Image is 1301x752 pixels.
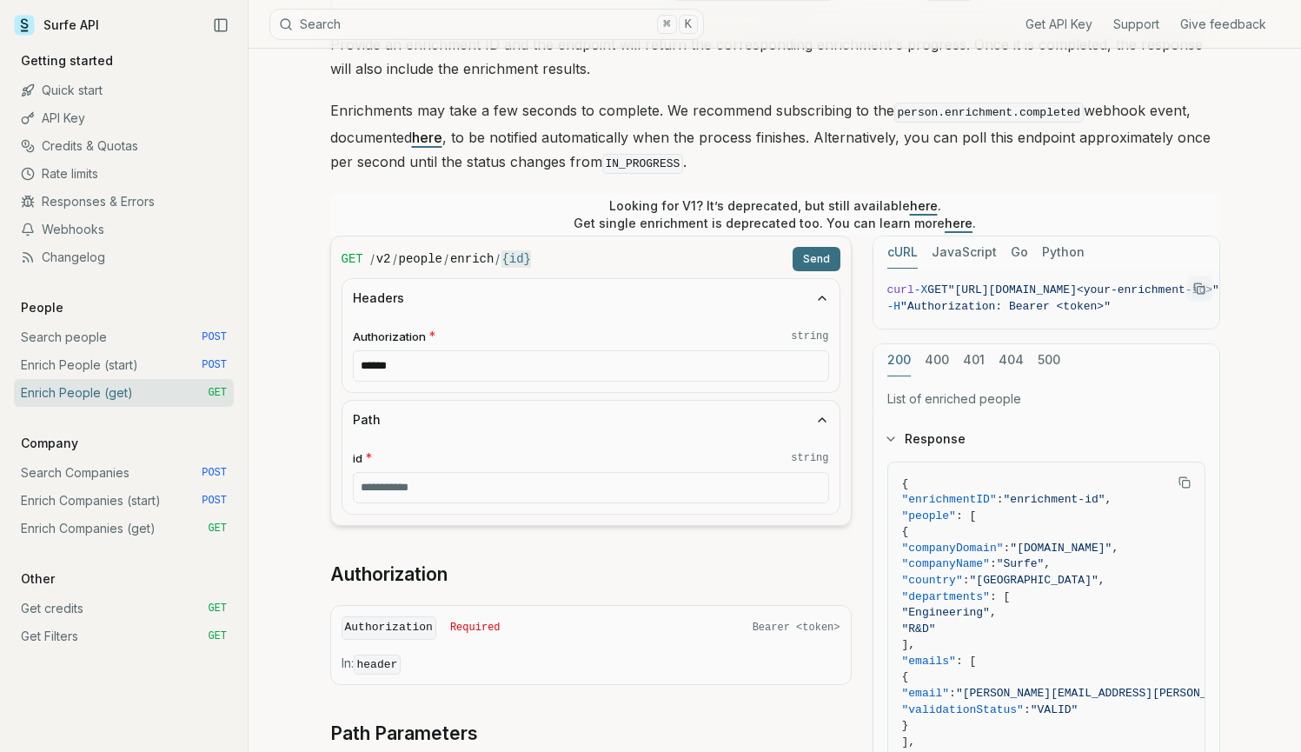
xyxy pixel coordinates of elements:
a: Webhooks [14,216,234,243]
span: "[GEOGRAPHIC_DATA]" [970,574,1099,587]
a: Get API Key [1026,16,1092,33]
a: Quick start [14,77,234,104]
span: GET [208,629,227,643]
p: Getting started [14,52,120,70]
span: } [902,719,909,732]
a: API Key [14,104,234,132]
kbd: ⌘ [657,15,676,34]
span: "R&D" [902,622,936,636]
p: Provide an enrichment ID and the endpoint will return the corresponding enrichment's progress. On... [330,32,1220,81]
code: {id} [501,250,531,268]
span: "validationStatus" [902,703,1024,716]
button: Collapse Sidebar [208,12,234,38]
button: Path [342,401,840,439]
span: , [1044,557,1051,570]
span: Authorization [353,329,426,345]
span: { [902,477,909,490]
a: Give feedback [1180,16,1266,33]
code: Authorization [342,616,436,640]
button: Response [873,416,1219,462]
span: "Engineering" [902,606,990,619]
span: "[URL][DOMAIN_NAME]<your-enrichment-id>" [948,283,1219,296]
a: Surfe API [14,12,99,38]
span: "emails" [902,655,956,668]
span: { [902,525,909,538]
button: Search⌘K [269,9,704,40]
span: "people" [902,509,956,522]
span: id [353,450,362,467]
span: / [393,250,397,268]
a: Search people POST [14,323,234,351]
span: Required [450,621,501,635]
span: , [990,606,997,619]
span: POST [202,330,227,344]
button: 200 [887,344,911,376]
span: : [ [990,590,1010,603]
a: here [412,129,442,146]
code: enrich [450,250,494,268]
span: / [495,250,500,268]
a: Authorization [330,562,448,587]
span: { [902,670,909,683]
span: , [1112,542,1118,555]
p: People [14,299,70,316]
a: Support [1113,16,1159,33]
span: : [997,493,1004,506]
span: curl [887,283,914,296]
span: "companyDomain" [902,542,1004,555]
button: cURL [887,236,918,269]
button: JavaScript [932,236,997,269]
a: Enrich People (get) GET [14,379,234,407]
span: : [949,687,956,700]
span: : [990,557,997,570]
span: GET [208,522,227,536]
span: "Authorization: Bearer <token>" [900,300,1111,313]
code: string [791,329,828,343]
span: ], [902,638,916,651]
code: string [791,451,828,465]
a: Credits & Quotas [14,132,234,160]
a: Get Filters GET [14,622,234,650]
span: GET [208,602,227,616]
button: 401 [963,344,985,376]
span: : [963,574,970,587]
a: Search Companies POST [14,459,234,487]
p: Enrichments may take a few seconds to complete. We recommend subscribing to the webhook event, do... [330,98,1220,176]
code: person.enrichment.completed [894,103,1085,123]
span: "departments" [902,590,990,603]
span: , [1099,574,1105,587]
a: here [945,216,972,230]
span: "Surfe" [997,557,1045,570]
a: Enrich People (start) POST [14,351,234,379]
button: Go [1011,236,1028,269]
span: "enrichment-id" [1004,493,1105,506]
kbd: K [679,15,698,34]
span: -X [914,283,928,296]
span: ], [902,735,916,749]
code: header [354,655,402,675]
span: POST [202,358,227,372]
span: POST [202,494,227,508]
span: Bearer <token> [753,621,840,635]
button: Send [793,247,840,271]
span: POST [202,466,227,480]
button: Copy Text [1172,469,1198,496]
code: IN_PROGRESS [602,154,684,174]
button: 500 [1038,344,1060,376]
a: Changelog [14,243,234,271]
span: "enrichmentID" [902,493,997,506]
a: Rate limits [14,160,234,188]
span: "VALID" [1031,703,1079,716]
p: In: [342,655,840,674]
p: Looking for V1? It’s deprecated, but still available . Get single enrichment is deprecated too. Y... [574,197,976,232]
span: / [444,250,448,268]
span: : [ [956,509,976,522]
span: / [370,250,375,268]
code: people [399,250,442,268]
span: GET [927,283,947,296]
span: : [1024,703,1031,716]
a: Enrich Companies (get) GET [14,515,234,542]
a: here [910,198,938,213]
button: 400 [925,344,949,376]
p: Other [14,570,62,588]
